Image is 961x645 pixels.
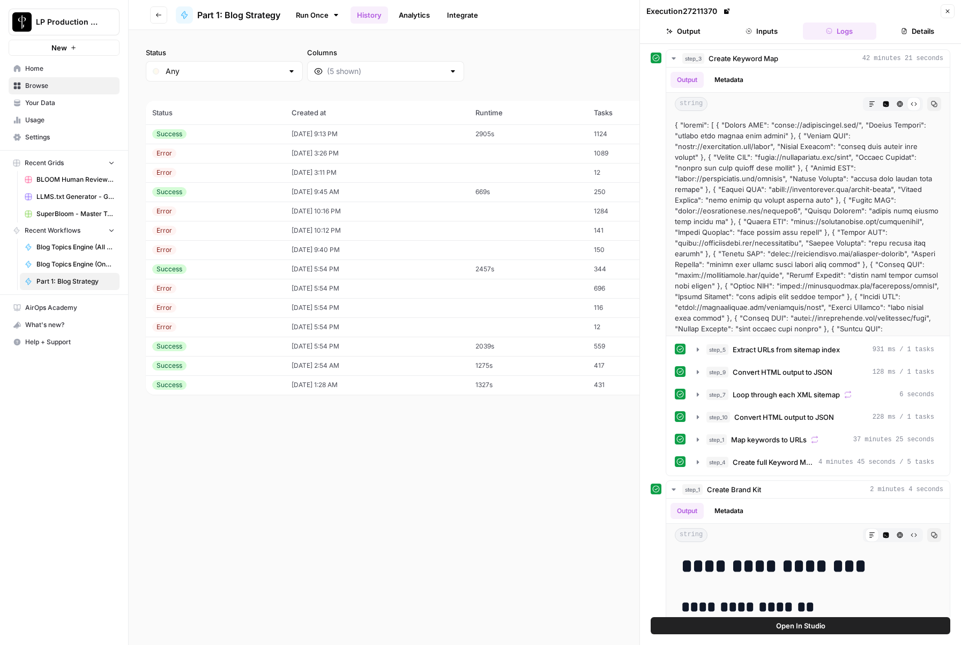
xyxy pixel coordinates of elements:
span: 6 seconds [899,390,934,399]
span: LP Production Workloads [36,17,101,27]
td: 669s [469,182,588,202]
a: Your Data [9,94,120,112]
th: Status [146,101,285,124]
button: 931 ms / 1 tasks [690,341,941,358]
td: [DATE] 9:13 PM [285,124,469,144]
td: 1327s [469,375,588,395]
span: 37 minutes 25 seconds [853,435,934,444]
a: Run Once [289,6,346,24]
button: Output [671,503,704,519]
span: Browse [25,81,115,91]
td: 1284 [587,202,681,221]
th: Created at [285,101,469,124]
div: What's new? [9,317,119,333]
span: SuperBloom - Master Topic List [36,209,115,219]
button: 2 minutes 4 seconds [666,481,950,498]
a: Settings [9,129,120,146]
button: Details [881,23,955,40]
span: Recent Workflows [25,226,80,235]
input: Any [166,66,283,77]
span: 128 ms / 1 tasks [873,367,934,377]
span: Part 1: Blog Strategy [36,277,115,286]
span: step_1 [682,484,703,495]
span: 4 minutes 45 seconds / 5 tasks [818,457,934,467]
label: Status [146,47,303,58]
a: Usage [9,112,120,129]
button: Output [646,23,720,40]
a: LLMS.txt Generator - Grid [20,188,120,205]
span: New [51,42,67,53]
label: Columns [307,47,464,58]
td: 116 [587,298,681,317]
td: 431 [587,375,681,395]
span: 931 ms / 1 tasks [873,345,934,354]
span: 42 minutes 21 seconds [862,54,943,63]
button: Logs [803,23,877,40]
td: [DATE] 10:12 PM [285,221,469,240]
button: Open In Studio [651,617,950,634]
td: 12 [587,317,681,337]
span: Recent Grids [25,158,64,168]
button: Inputs [725,23,799,40]
td: 150 [587,240,681,260]
span: string [675,97,707,111]
td: [DATE] 5:54 PM [285,260,469,279]
td: 1275s [469,356,588,375]
span: step_4 [706,457,728,468]
button: 6 seconds [690,386,941,403]
td: [DATE] 5:54 PM [285,317,469,337]
td: [DATE] 10:16 PM [285,202,469,221]
span: step_9 [706,367,728,377]
span: (14 records) [146,81,944,101]
span: Settings [25,132,115,142]
span: Open In Studio [776,620,825,631]
td: 1089 [587,144,681,163]
td: [DATE] 2:54 AM [285,356,469,375]
td: [DATE] 5:54 PM [285,337,469,356]
div: Execution 27211370 [646,6,732,17]
a: Blog Topics Engine (One Location) [20,256,120,273]
span: Create full Keyword Map [733,457,814,468]
td: 12 [587,163,681,182]
div: Success [152,187,187,197]
button: What's new? [9,316,120,333]
td: 2039s [469,337,588,356]
div: Success [152,342,187,351]
button: New [9,40,120,56]
div: Error [152,149,176,158]
th: Tasks [587,101,681,124]
td: [DATE] 3:11 PM [285,163,469,182]
span: Create Brand Kit [707,484,761,495]
td: 250 [587,182,681,202]
a: Part 1: Blog Strategy [176,6,280,24]
span: Your Data [25,98,115,108]
td: [DATE] 9:40 PM [285,240,469,260]
div: Error [152,303,176,313]
button: Workspace: LP Production Workloads [9,9,120,35]
td: 2457s [469,260,588,279]
span: Part 1: Blog Strategy [197,9,280,21]
a: SuperBloom - Master Topic List [20,205,120,223]
td: [DATE] 1:28 AM [285,375,469,395]
th: Runtime [469,101,588,124]
button: 37 minutes 25 seconds [690,431,941,448]
button: 228 ms / 1 tasks [690,409,941,426]
div: 42 minutes 21 seconds [666,68,950,476]
span: Home [25,64,115,73]
div: Error [152,168,176,177]
td: [DATE] 3:26 PM [285,144,469,163]
button: Metadata [708,503,750,519]
span: Convert HTML output to JSON [734,412,834,422]
button: Recent Grids [9,155,120,171]
span: Blog Topics Engine (All Locations) [36,242,115,252]
td: 141 [587,221,681,240]
td: 559 [587,337,681,356]
span: step_7 [706,389,728,400]
div: Success [152,129,187,139]
div: Error [152,226,176,235]
a: Browse [9,77,120,94]
div: Success [152,264,187,274]
span: Convert HTML output to JSON [733,367,832,377]
span: 228 ms / 1 tasks [873,412,934,422]
a: Home [9,60,120,77]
